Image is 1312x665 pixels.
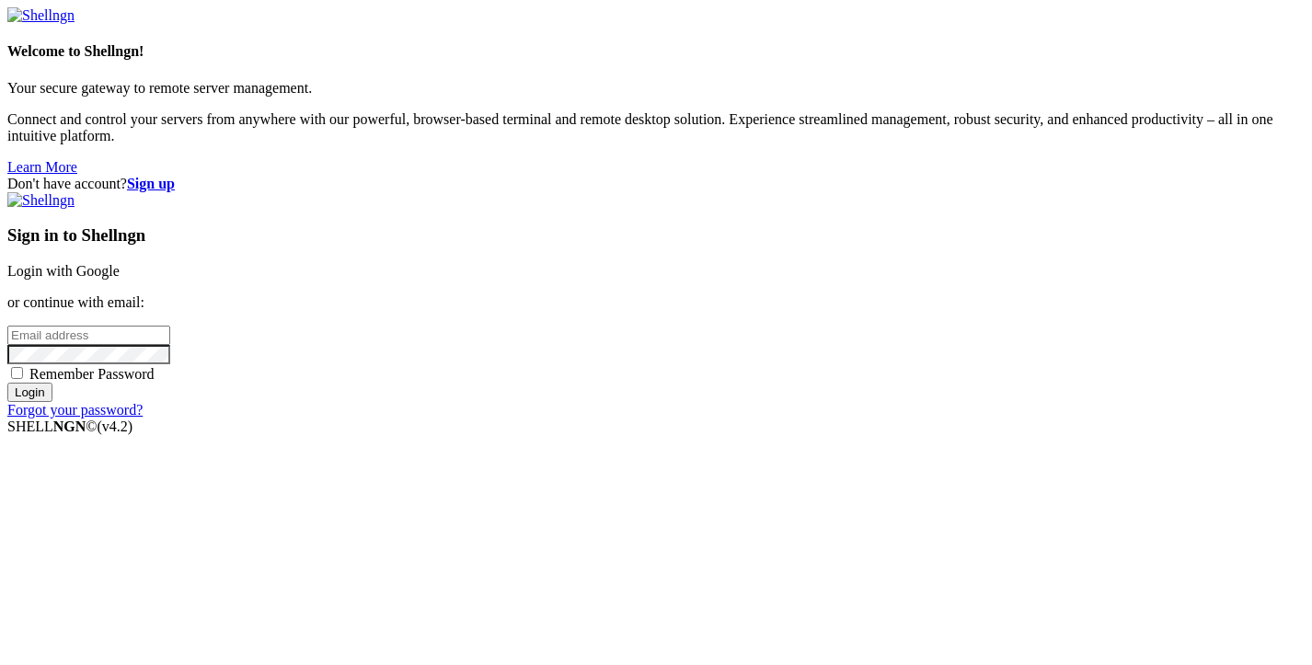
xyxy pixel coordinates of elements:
img: Shellngn [7,7,75,24]
a: Forgot your password? [7,402,143,418]
span: SHELL © [7,418,132,434]
p: Your secure gateway to remote server management. [7,80,1305,97]
div: Don't have account? [7,176,1305,192]
img: Shellngn [7,192,75,209]
span: 4.2.0 [98,418,133,434]
p: or continue with email: [7,294,1305,311]
input: Remember Password [11,367,23,379]
h4: Welcome to Shellngn! [7,43,1305,60]
p: Connect and control your servers from anywhere with our powerful, browser-based terminal and remo... [7,111,1305,144]
input: Login [7,383,52,402]
input: Email address [7,326,170,345]
a: Sign up [127,176,175,191]
span: Remember Password [29,366,155,382]
a: Learn More [7,159,77,175]
a: Login with Google [7,263,120,279]
b: NGN [53,418,86,434]
h3: Sign in to Shellngn [7,225,1305,246]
